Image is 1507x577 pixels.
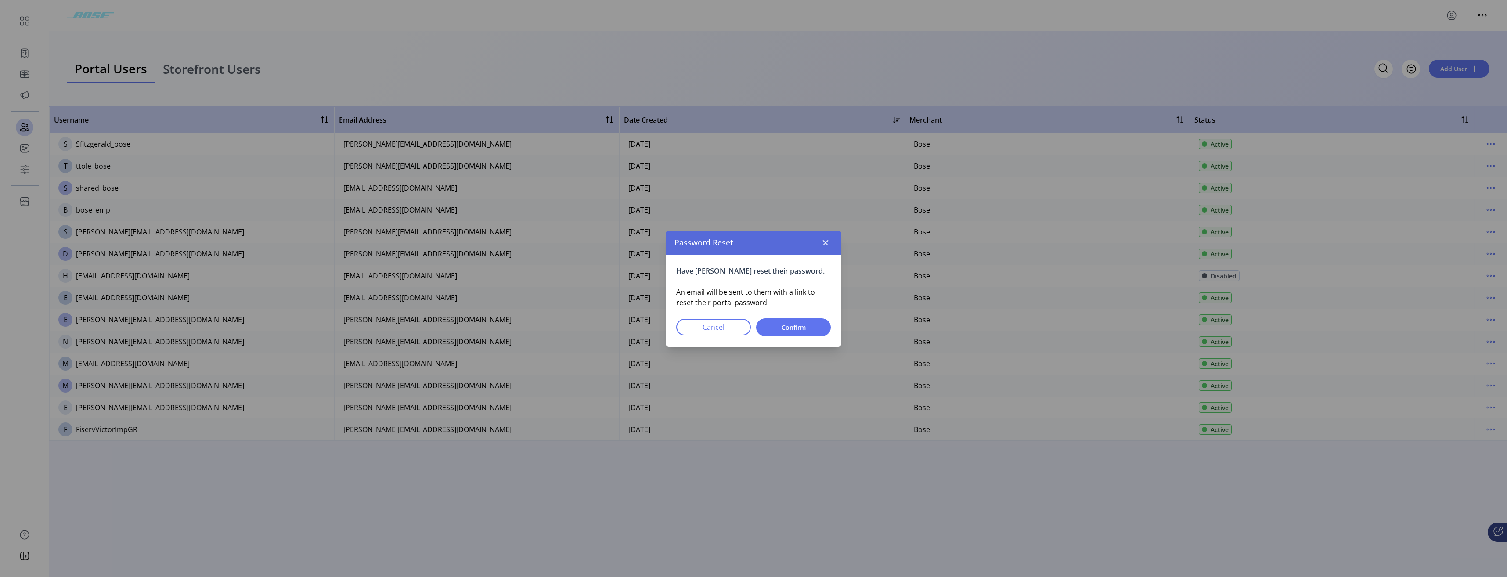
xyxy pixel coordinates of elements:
[676,287,831,308] p: An email will be sent to them with a link to reset their portal password.
[756,318,831,336] button: Confirm
[676,319,751,335] button: Cancel
[688,322,739,332] span: Cancel
[674,237,733,249] span: Password Reset
[768,323,819,332] span: Confirm
[676,266,831,276] p: Have [PERSON_NAME] reset their password.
